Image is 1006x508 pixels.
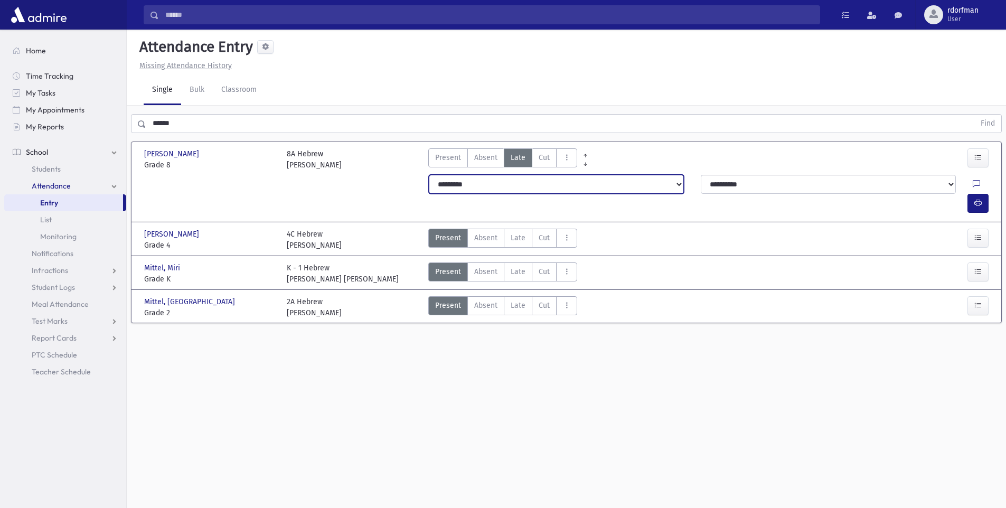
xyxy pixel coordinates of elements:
[144,229,201,240] span: [PERSON_NAME]
[4,194,123,211] a: Entry
[144,307,276,318] span: Grade 2
[40,198,58,208] span: Entry
[539,266,550,277] span: Cut
[32,299,89,309] span: Meal Attendance
[287,229,342,251] div: 4C Hebrew [PERSON_NAME]
[4,118,126,135] a: My Reports
[213,76,265,105] a: Classroom
[4,313,126,330] a: Test Marks
[4,296,126,313] a: Meal Attendance
[139,61,232,70] u: Missing Attendance History
[947,6,979,15] span: rdorfman
[4,262,126,279] a: Infractions
[4,228,126,245] a: Monitoring
[4,68,126,84] a: Time Tracking
[32,350,77,360] span: PTC Schedule
[144,296,237,307] span: Mittel, [GEOGRAPHIC_DATA]
[4,84,126,101] a: My Tasks
[40,232,77,241] span: Monitoring
[287,262,399,285] div: K - 1 Hebrew [PERSON_NAME] [PERSON_NAME]
[539,152,550,163] span: Cut
[4,144,126,161] a: School
[4,211,126,228] a: List
[287,148,342,171] div: 8A Hebrew [PERSON_NAME]
[135,38,253,56] h5: Attendance Entry
[32,249,73,258] span: Notifications
[947,15,979,23] span: User
[4,279,126,296] a: Student Logs
[26,71,73,81] span: Time Tracking
[135,61,232,70] a: Missing Attendance History
[32,181,71,191] span: Attendance
[4,42,126,59] a: Home
[474,232,497,243] span: Absent
[8,4,69,25] img: AdmirePro
[511,232,525,243] span: Late
[287,296,342,318] div: 2A Hebrew [PERSON_NAME]
[511,300,525,311] span: Late
[144,240,276,251] span: Grade 4
[428,296,577,318] div: AttTypes
[511,266,525,277] span: Late
[26,46,46,55] span: Home
[144,76,181,105] a: Single
[32,333,77,343] span: Report Cards
[4,161,126,177] a: Students
[474,152,497,163] span: Absent
[144,159,276,171] span: Grade 8
[144,148,201,159] span: [PERSON_NAME]
[435,300,461,311] span: Present
[32,316,68,326] span: Test Marks
[144,262,182,274] span: Mittel, Miri
[26,122,64,131] span: My Reports
[428,262,577,285] div: AttTypes
[4,177,126,194] a: Attendance
[40,215,52,224] span: List
[474,300,497,311] span: Absent
[32,367,91,377] span: Teacher Schedule
[4,346,126,363] a: PTC Schedule
[435,152,461,163] span: Present
[32,266,68,275] span: Infractions
[159,5,820,24] input: Search
[435,266,461,277] span: Present
[26,147,48,157] span: School
[32,283,75,292] span: Student Logs
[428,148,577,171] div: AttTypes
[26,105,84,115] span: My Appointments
[539,232,550,243] span: Cut
[511,152,525,163] span: Late
[26,88,55,98] span: My Tasks
[974,115,1001,133] button: Find
[539,300,550,311] span: Cut
[181,76,213,105] a: Bulk
[144,274,276,285] span: Grade K
[4,101,126,118] a: My Appointments
[4,245,126,262] a: Notifications
[474,266,497,277] span: Absent
[435,232,461,243] span: Present
[32,164,61,174] span: Students
[4,330,126,346] a: Report Cards
[4,363,126,380] a: Teacher Schedule
[428,229,577,251] div: AttTypes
